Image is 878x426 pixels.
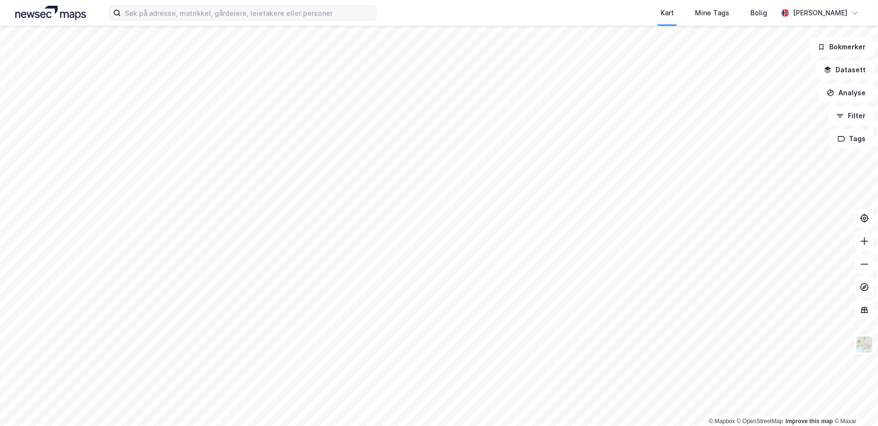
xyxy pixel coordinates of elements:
input: Søk på adresse, matrikkel, gårdeiere, leietakere eller personer [121,6,376,20]
div: Bolig [750,7,767,19]
div: [PERSON_NAME] [793,7,847,19]
div: Mine Tags [695,7,729,19]
img: logo.a4113a55bc3d86da70a041830d287a7e.svg [15,6,86,20]
div: Kart [661,7,674,19]
iframe: Chat Widget [830,380,878,426]
div: Kontrollprogram for chat [830,380,878,426]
